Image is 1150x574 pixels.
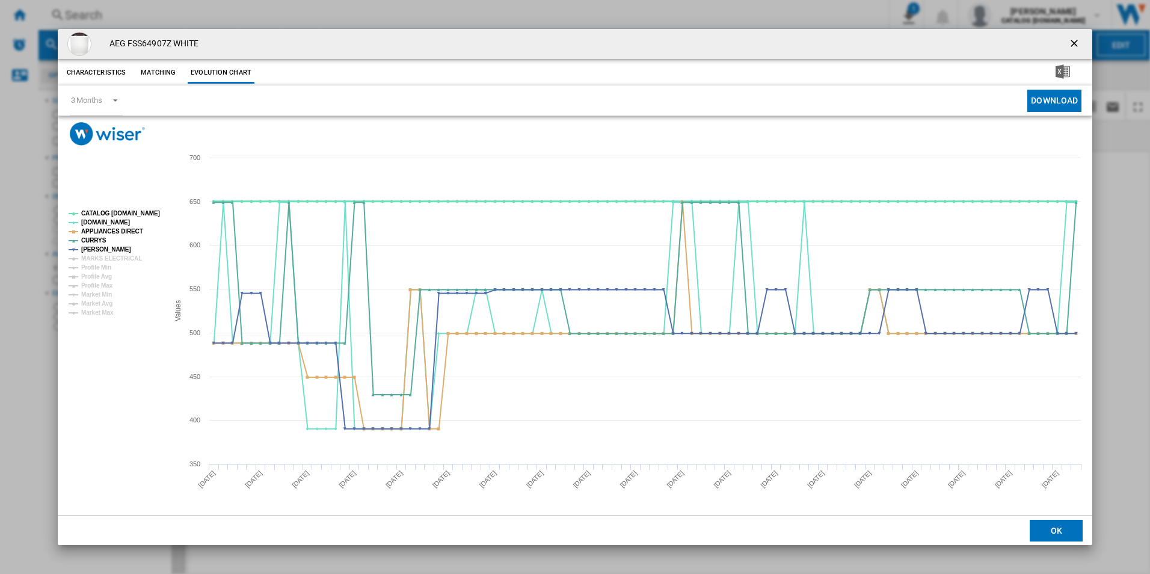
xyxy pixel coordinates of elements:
button: getI18NText('BUTTONS.CLOSE_DIALOG') [1063,32,1087,56]
tspan: 400 [189,416,200,424]
tspan: [DATE] [993,469,1013,489]
tspan: [PERSON_NAME] [81,246,131,253]
button: OK [1030,520,1083,542]
md-dialog: Product popup [58,29,1093,546]
tspan: [DATE] [759,469,779,489]
button: Evolution chart [188,62,254,84]
tspan: [DATE] [197,469,217,489]
h4: AEG FSS64907Z WHITE [103,38,199,50]
tspan: Profile Max [81,282,113,289]
tspan: CATALOG [DOMAIN_NAME] [81,210,160,217]
tspan: 600 [189,241,200,248]
button: Matching [132,62,185,84]
tspan: 700 [189,154,200,161]
tspan: Profile Min [81,264,111,271]
ng-md-icon: getI18NText('BUTTONS.CLOSE_DIALOG') [1068,37,1083,52]
tspan: [DATE] [665,469,685,489]
tspan: [DATE] [431,469,450,489]
tspan: [DATE] [806,469,826,489]
tspan: 650 [189,198,200,205]
button: Download [1027,90,1081,112]
tspan: [DATE] [337,469,357,489]
tspan: APPLIANCES DIRECT [81,228,143,235]
tspan: [DATE] [384,469,404,489]
tspan: Market Min [81,291,112,298]
tspan: [DATE] [524,469,544,489]
tspan: Profile Avg [81,273,112,280]
tspan: [DATE] [244,469,263,489]
img: FSS64907Z.jpg [67,32,91,56]
tspan: 350 [189,460,200,468]
tspan: [DATE] [1040,469,1060,489]
tspan: Market Max [81,309,114,316]
tspan: [DATE] [899,469,919,489]
tspan: [DATE] [478,469,497,489]
tspan: [DATE] [618,469,638,489]
tspan: MARKS ELECTRICAL [81,255,142,262]
tspan: [DATE] [852,469,872,489]
tspan: Values [174,300,182,321]
img: logo_wiser_300x94.png [70,122,145,146]
tspan: 450 [189,373,200,380]
tspan: CURRYS [81,237,106,244]
tspan: [DATE] [712,469,732,489]
img: excel-24x24.png [1056,64,1070,79]
tspan: [DATE] [946,469,966,489]
tspan: 550 [189,285,200,292]
tspan: [DATE] [571,469,591,489]
tspan: Market Avg [81,300,112,307]
button: Characteristics [64,62,129,84]
tspan: [DATE] [291,469,310,489]
tspan: [DOMAIN_NAME] [81,219,130,226]
button: Download in Excel [1036,62,1089,84]
tspan: 500 [189,329,200,336]
div: 3 Months [71,96,102,105]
